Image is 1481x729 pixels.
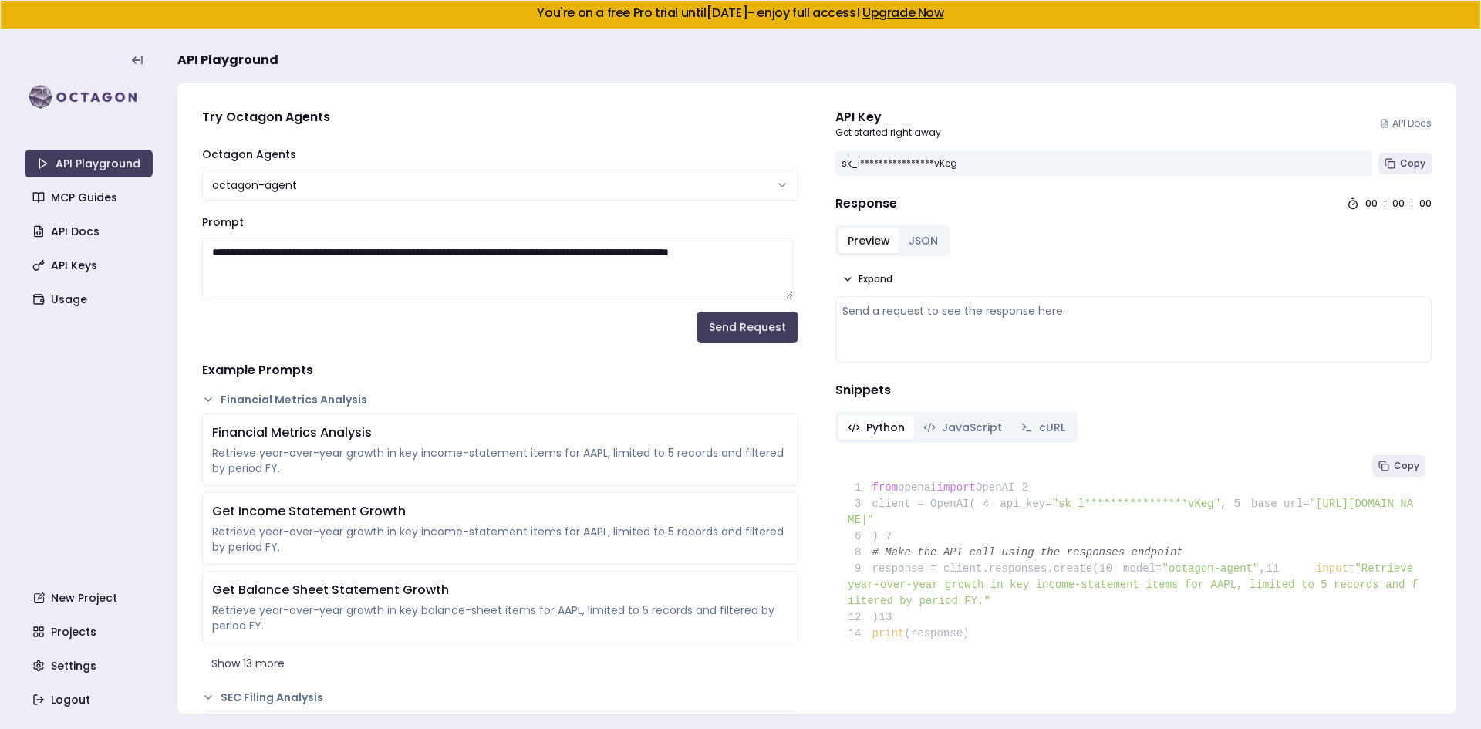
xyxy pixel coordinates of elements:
[848,530,879,542] span: )
[1220,498,1226,510] span: ,
[202,392,798,407] button: Financial Metrics Analysis
[212,581,788,599] div: Get Balance Sheet Statement Growth
[1365,197,1378,210] div: 00
[26,251,154,279] a: API Keys
[976,496,1000,512] span: 4
[212,424,788,442] div: Financial Metrics Analysis
[835,268,899,290] button: Expand
[212,502,788,521] div: Get Income Statement Growth
[872,627,905,640] span: print
[26,686,154,714] a: Logout
[899,228,947,253] button: JSON
[835,381,1432,400] h4: Snippets
[866,420,905,435] span: Python
[202,108,798,127] h4: Try Octagon Agents
[848,562,1419,607] span: "Retrieve year-over-year growth in key income-statement items for AAPL, limited to 5 records and ...
[1266,561,1290,577] span: 11
[25,150,153,177] a: API Playground
[976,481,1014,494] span: OpenAI
[1099,561,1124,577] span: 10
[848,561,872,577] span: 9
[1039,420,1065,435] span: cURL
[1380,117,1432,130] a: API Docs
[212,602,788,633] div: Retrieve year-over-year growth in key balance-sheet items for AAPL, limited to 5 records and filt...
[1411,197,1413,210] div: :
[1419,197,1432,210] div: 00
[26,618,154,646] a: Projects
[879,609,903,626] span: 13
[848,496,872,512] span: 3
[202,690,798,705] button: SEC Filing Analysis
[26,584,154,612] a: New Project
[1394,460,1419,472] span: Copy
[848,545,872,561] span: 8
[835,194,897,213] h4: Response
[848,611,879,623] span: )
[848,480,872,496] span: 1
[1316,562,1348,575] span: input
[842,303,1425,319] div: Send a request to see the response here.
[697,312,798,343] button: Send Request
[848,498,976,510] span: client = OpenAI(
[838,228,899,253] button: Preview
[1162,562,1259,575] span: "octagon-agent"
[26,218,154,245] a: API Docs
[1400,157,1425,170] span: Copy
[25,82,153,113] img: logo-rect-yK7x_WSZ.svg
[202,650,798,677] button: Show 13 more
[872,546,1183,559] span: # Make the API call using the responses endpoint
[26,285,154,313] a: Usage
[1014,480,1039,496] span: 2
[26,184,154,211] a: MCP Guides
[202,361,798,380] h4: Example Prompts
[848,609,872,626] span: 12
[212,445,788,476] div: Retrieve year-over-year growth in key income-statement items for AAPL, limited to 5 records and f...
[13,7,1468,19] h5: You're on a free Pro trial until [DATE] - enjoy full access!
[26,652,154,680] a: Settings
[905,627,970,640] span: (response)
[848,626,872,642] span: 14
[1226,496,1251,512] span: 5
[1372,455,1425,477] button: Copy
[177,51,278,69] span: API Playground
[1378,153,1432,174] button: Copy
[212,524,788,555] div: Retrieve year-over-year growth in key income-statement items for AAPL, limited to 5 records and f...
[848,528,872,545] span: 6
[879,528,903,545] span: 7
[1348,562,1354,575] span: =
[872,481,899,494] span: from
[202,214,244,230] label: Prompt
[862,4,944,22] a: Upgrade Now
[937,481,976,494] span: import
[1392,197,1405,210] div: 00
[898,481,936,494] span: openai
[1123,562,1162,575] span: model=
[848,562,1099,575] span: response = client.responses.create(
[1384,197,1386,210] div: :
[859,273,892,285] span: Expand
[202,147,296,162] label: Octagon Agents
[1251,498,1310,510] span: base_url=
[835,108,941,127] div: API Key
[942,420,1002,435] span: JavaScript
[1260,562,1266,575] span: ,
[835,127,941,139] p: Get started right away
[1000,498,1051,510] span: api_key=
